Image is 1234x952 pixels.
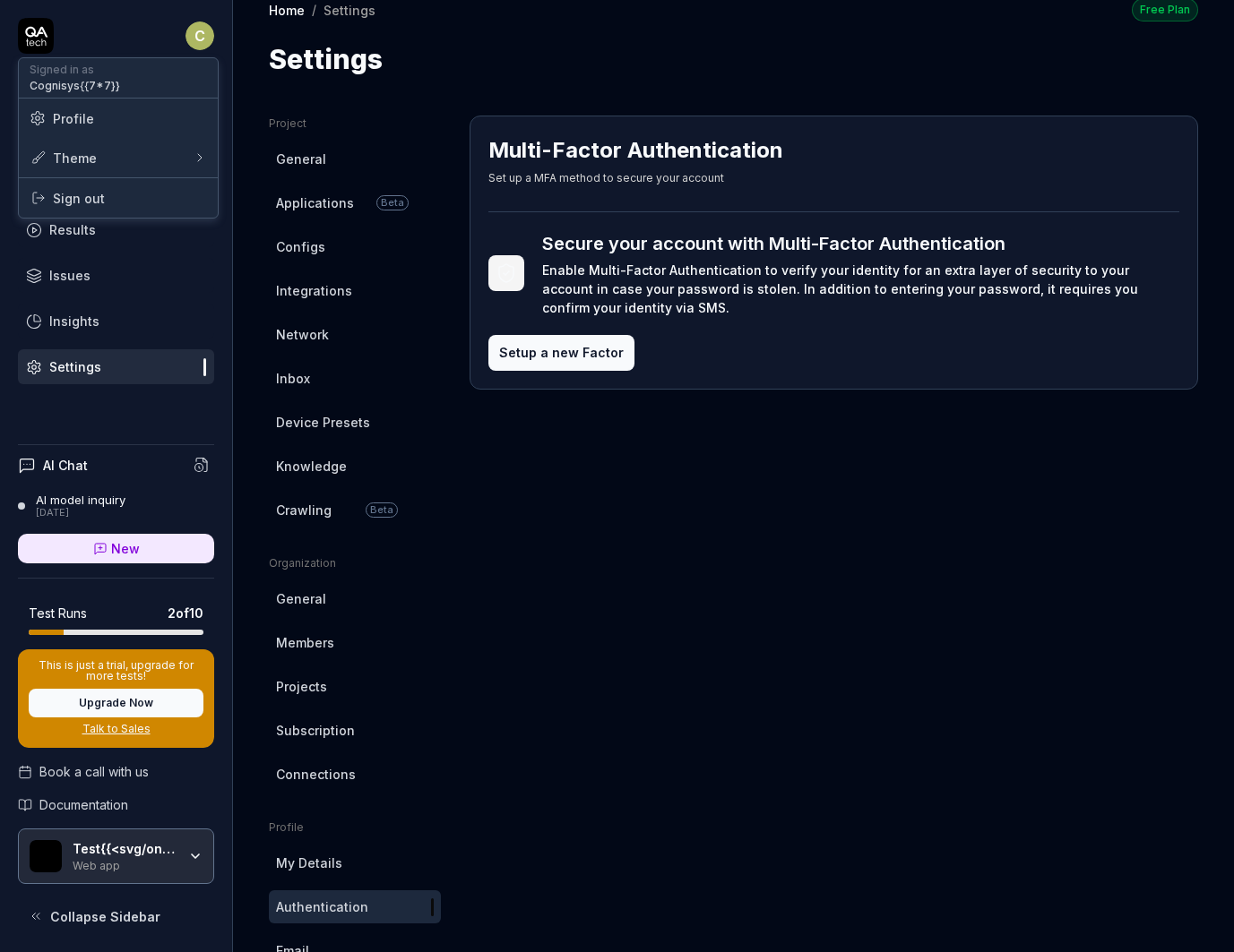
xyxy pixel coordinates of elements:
div: Theme [30,149,97,167]
span: Sign out [53,189,105,208]
div: Signed in as [30,62,120,78]
span: Cognisys{{7*7}} [30,78,120,94]
span: Profile [53,109,94,128]
div: Sign out [19,178,218,218]
a: Profile [30,109,207,128]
